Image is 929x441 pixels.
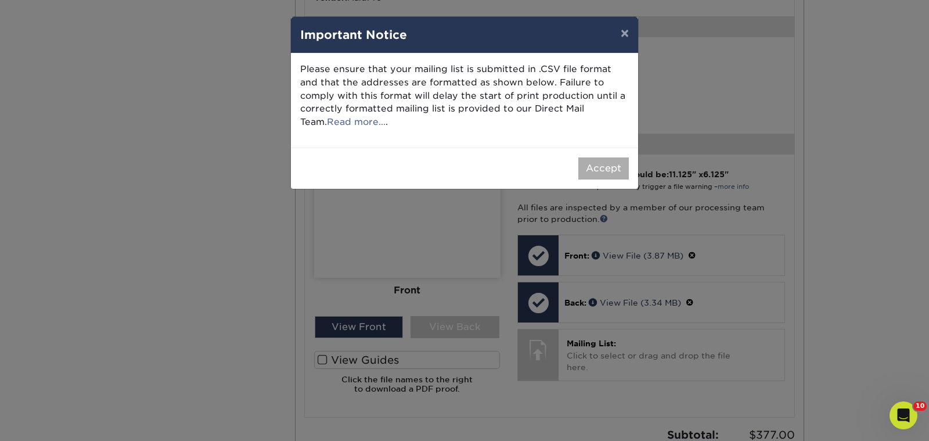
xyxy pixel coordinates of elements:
[890,401,917,429] iframe: Intercom live chat
[300,26,629,44] h4: Important Notice
[578,157,629,180] button: Accept
[327,116,386,127] a: Read more...
[611,17,638,49] button: ×
[300,63,629,129] p: Please ensure that your mailing list is submitted in .CSV file format and that the addresses are ...
[913,401,927,411] span: 10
